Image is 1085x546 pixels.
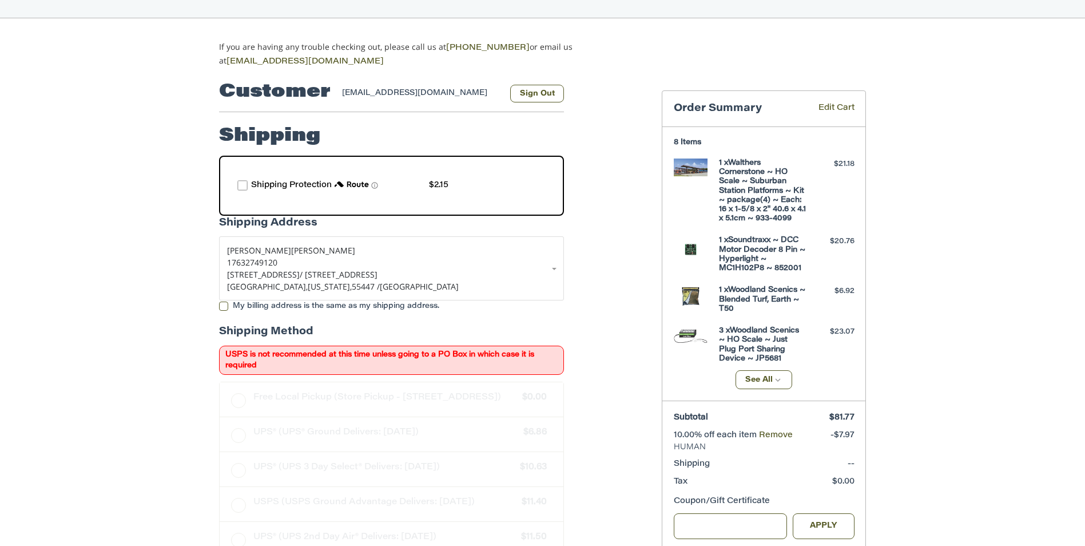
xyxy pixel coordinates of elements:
[219,41,609,68] p: If you are having any trouble checking out, please call us at or email us at
[219,216,317,237] legend: Shipping Address
[809,326,855,338] div: $23.07
[219,125,320,148] h2: Shipping
[829,414,855,422] span: $81.77
[674,496,855,508] div: Coupon/Gift Certificate
[719,159,806,224] h4: 1 x Walthers Cornerstone ~ HO Scale ~ Suburban Station Platforms ~ Kit ~ package(4) ~ Each: 16 x ...
[719,286,806,314] h4: 1 x Woodland Scenics ~ Blended Turf, Earth ~ T50
[371,182,378,189] span: Learn more
[342,88,499,102] div: [EMAIL_ADDRESS][DOMAIN_NAME]
[380,281,459,292] span: [GEOGRAPHIC_DATA]
[809,286,855,297] div: $6.92
[832,478,855,486] span: $0.00
[352,281,380,292] span: 55447 /
[429,180,448,192] div: $2.15
[674,414,708,422] span: Subtotal
[219,346,564,375] span: USPS is not recommended at this time unless going to a PO Box in which case it is required
[802,102,855,116] a: Edit Cart
[674,442,855,453] span: HUMAN
[736,370,792,389] button: See All
[809,159,855,170] div: $21.18
[300,269,377,280] span: / [STREET_ADDRESS]
[674,102,802,116] h3: Order Summary
[227,257,277,268] span: 17632749120
[227,269,300,280] span: [STREET_ADDRESS]
[793,513,855,539] button: Apply
[226,58,384,66] a: [EMAIL_ADDRESS][DOMAIN_NAME]
[219,81,331,104] h2: Customer
[759,432,793,440] a: Remove
[674,432,759,440] span: 10.00% off each item
[227,281,308,292] span: [GEOGRAPHIC_DATA],
[219,325,313,346] legend: Shipping Method
[446,44,530,52] a: [PHONE_NUMBER]
[227,245,291,256] span: [PERSON_NAME]
[809,236,855,247] div: $20.76
[251,181,332,189] span: Shipping Protection
[830,432,855,440] span: -$7.97
[674,138,855,147] h3: 8 Items
[291,245,355,256] span: [PERSON_NAME]
[719,326,806,363] h4: 3 x Woodland Scenics ~ HO Scale ~ Just Plug Port Sharing Device ~ JP5681
[674,513,788,539] input: Gift Certificate or Coupon Code
[237,174,546,197] div: route shipping protection selector element
[674,478,687,486] span: Tax
[308,281,352,292] span: [US_STATE],
[510,85,564,102] button: Sign Out
[674,460,710,468] span: Shipping
[848,460,855,468] span: --
[219,302,564,311] label: My billing address is the same as my shipping address.
[719,236,806,273] h4: 1 x Soundtraxx ~ DCC Motor Decoder 8 Pin ~ Hyperlight ~ MC1H102P8 ~ 852001
[219,236,564,300] a: Enter or select a different address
